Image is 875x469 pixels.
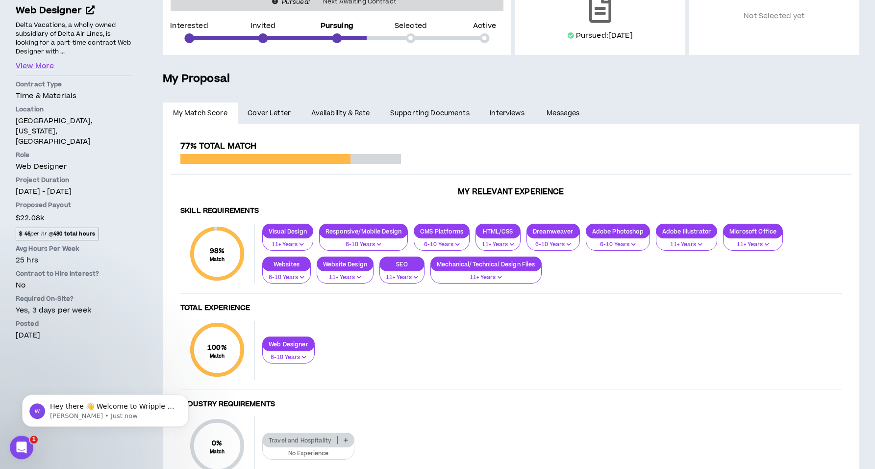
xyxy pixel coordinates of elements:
[163,103,238,124] a: My Match Score
[210,256,225,263] small: Match
[16,4,81,17] span: Web Designer
[724,228,782,235] p: Microsoft Office
[210,246,225,256] span: 98 %
[380,261,424,268] p: SEO
[16,151,131,159] p: Role
[537,103,592,124] a: Messages
[262,232,313,251] button: 11+ Years
[723,232,783,251] button: 11+ Years
[210,438,225,448] span: 0 %
[269,353,308,362] p: 6-10 Years
[30,436,38,443] span: 1
[16,105,131,114] p: Location
[180,400,842,409] h4: Industry Requirements
[16,228,99,240] span: per hr @
[16,201,131,209] p: Proposed Payout
[480,103,537,124] a: Interviews
[262,265,311,284] button: 6-10 Years
[473,23,496,29] p: Active
[207,353,227,360] small: Match
[386,273,418,282] p: 11+ Years
[16,294,131,303] p: Required On-Site?
[323,273,367,282] p: 11+ Years
[533,240,574,249] p: 6-10 Years
[476,228,520,235] p: HTML/CSS
[321,23,353,29] p: Pursuing
[16,244,131,253] p: Avg Hours Per Week
[16,61,54,72] button: View More
[171,187,851,197] h3: My Relevant Experience
[16,176,131,184] p: Project Duration
[414,232,470,251] button: 6-10 Years
[430,265,542,284] button: 11+ Years
[16,305,131,315] p: Yes, 3 days per week
[16,80,131,89] p: Contract Type
[301,103,380,124] a: Availability & Rate
[250,23,275,29] p: Invited
[592,240,644,249] p: 6-10 Years
[16,161,67,172] span: Web Designer
[395,23,427,29] p: Selected
[414,228,469,235] p: CMS Platforms
[170,23,208,29] p: Interested
[180,207,842,216] h4: Skill Requirements
[662,240,711,249] p: 11+ Years
[380,103,479,124] a: Supporting Documents
[10,436,33,459] iframe: Intercom live chat
[576,31,633,41] p: Pursued: [DATE]
[527,228,579,235] p: Dreamweaver
[16,186,131,197] p: [DATE] - [DATE]
[163,71,859,87] h5: My Proposal
[317,265,374,284] button: 11+ Years
[262,345,315,364] button: 6-10 Years
[180,140,256,152] span: 77% Total Match
[16,20,131,57] p: Delta Vacations, a wholly owned subsidiary of Delta Air Lines, is looking for a part-time contrac...
[475,232,521,251] button: 11+ Years
[16,319,131,328] p: Posted
[16,4,131,18] a: Web Designer
[262,441,354,460] button: No Experience
[269,449,348,458] p: No Experience
[263,340,314,348] p: Web Designer
[19,230,30,237] strong: $ 46
[586,232,650,251] button: 6-10 Years
[16,116,131,147] p: [GEOGRAPHIC_DATA], [US_STATE], [GEOGRAPHIC_DATA]
[431,261,541,268] p: Mechanical/Technical Design Files
[16,330,131,340] p: [DATE]
[16,211,44,225] span: $22.08k
[248,108,291,119] span: Cover Letter
[269,273,304,282] p: 6-10 Years
[263,261,310,268] p: Websites
[586,228,650,235] p: Adobe Photoshop
[325,240,401,249] p: 6-10 Years
[263,228,313,235] p: Visual Design
[16,269,131,278] p: Contract to Hire Interest?
[526,232,580,251] button: 6-10 Years
[656,228,717,235] p: Adobe Illustrator
[320,228,407,235] p: Responsive/Mobile Design
[16,91,131,101] p: Time & Materials
[269,240,307,249] p: 11+ Years
[16,255,131,265] p: 25 hrs
[7,374,203,443] iframe: Intercom notifications message
[437,273,535,282] p: 11+ Years
[656,232,717,251] button: 11+ Years
[379,265,425,284] button: 11+ Years
[53,230,95,237] strong: 480 total hours
[16,280,131,290] p: No
[420,240,463,249] p: 6-10 Years
[207,342,227,353] span: 100 %
[482,240,514,249] p: 11+ Years
[319,232,408,251] button: 6-10 Years
[317,261,373,268] p: Website Design
[729,240,776,249] p: 11+ Years
[263,437,337,444] p: Travel and Hospitality
[210,448,225,455] small: Match
[180,304,842,313] h4: Total Experience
